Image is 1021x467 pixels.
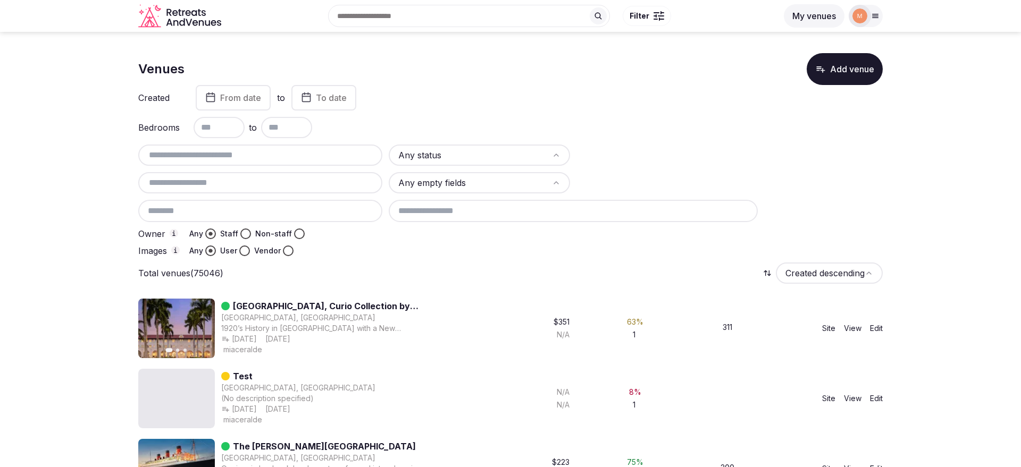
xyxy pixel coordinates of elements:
p: Total venues (75046) [138,267,223,279]
a: Site [822,323,835,334]
button: [DATE] [263,334,290,344]
span: 311 [723,322,732,333]
button: 1 [633,400,638,410]
div: 63 % [627,317,643,327]
span: Filter [630,11,649,21]
button: 1 [633,329,638,340]
a: View [844,393,861,404]
button: [DATE] [263,404,290,414]
button: 63% [627,317,643,327]
a: Site [822,393,835,404]
button: miaceralde [221,344,264,355]
button: Go to slide 3 [183,349,187,352]
div: 8 % [629,387,641,397]
button: To date [291,85,356,111]
button: Filter [623,6,671,26]
button: miaceralde [221,414,264,425]
label: Any [189,245,203,256]
button: [GEOGRAPHIC_DATA], [GEOGRAPHIC_DATA] [221,383,375,393]
label: Any [189,228,203,239]
label: User [220,245,237,256]
button: [DATE] [221,334,257,344]
button: $351 [554,317,572,327]
button: N/A [557,400,572,410]
div: (No description specified) [221,393,375,404]
button: Owner [170,229,178,237]
a: Edit [870,323,883,334]
button: Go to slide 2 [176,349,179,352]
a: My venues [784,11,844,21]
h1: Venues [138,60,185,78]
label: Owner [138,229,181,239]
button: From date [196,85,271,111]
a: Edit [870,393,883,404]
label: Non-staff [255,228,292,239]
button: 8% [629,387,641,397]
label: Vendor [254,245,281,256]
button: [DATE] [221,404,257,414]
span: From date [220,92,261,103]
a: Visit the homepage [138,4,223,28]
button: Images [171,246,180,254]
label: Bedrooms [138,123,181,132]
img: Featured image for Casa Marina Key West, Curio Collection by Hilton [138,299,215,358]
button: 311 [723,322,734,333]
label: Created [138,94,181,102]
button: [GEOGRAPHIC_DATA], [GEOGRAPHIC_DATA] [221,453,375,463]
button: N/A [557,329,572,340]
span: to [249,121,257,134]
button: Add venue [807,53,883,85]
label: Staff [220,228,238,239]
img: marina [852,9,867,23]
button: [GEOGRAPHIC_DATA], [GEOGRAPHIC_DATA] [221,312,375,323]
label: to [277,92,285,104]
div: 1920’s History in [GEOGRAPHIC_DATA] with a New Contemporary Style Newly Renovated Resort A legend... [221,323,447,334]
span: To date [316,92,347,103]
a: [GEOGRAPHIC_DATA], Curio Collection by [PERSON_NAME] [233,300,447,312]
label: Images [138,246,181,256]
button: N/A [557,387,572,397]
a: Test [233,370,253,383]
button: Go to slide 1 [166,349,173,353]
a: The [PERSON_NAME][GEOGRAPHIC_DATA] [233,440,416,453]
a: View [844,323,861,334]
button: My venues [784,4,844,28]
svg: Retreats and Venues company logo [138,4,223,28]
